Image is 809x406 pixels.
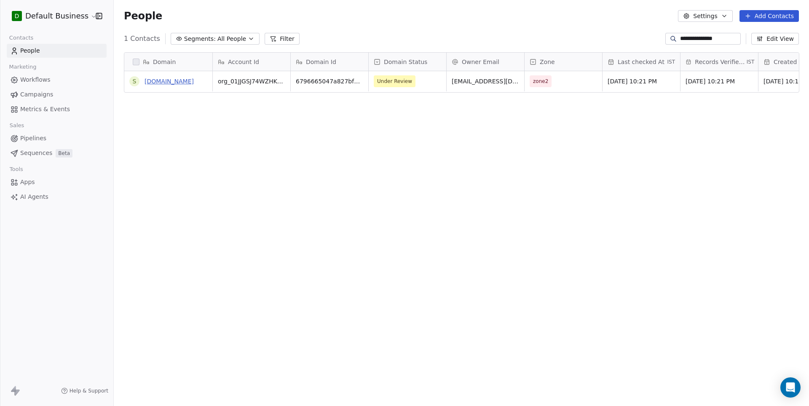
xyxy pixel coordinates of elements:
span: [DATE] 10:21 PM [686,77,753,85]
a: [DOMAIN_NAME] [145,78,194,85]
span: Segments: [184,35,216,43]
a: AI Agents [7,190,107,204]
span: [EMAIL_ADDRESS][DOMAIN_NAME] [452,77,519,85]
span: Domain Id [306,58,336,66]
button: Settings [678,10,732,22]
a: Pipelines [7,131,107,145]
span: D [15,12,19,20]
a: Metrics & Events [7,102,107,116]
a: Help & Support [61,387,108,394]
span: Apps [20,178,35,187]
a: Apps [7,175,107,189]
span: Metrics & Events [20,105,70,114]
button: Add Contacts [739,10,799,22]
span: Zone [540,58,555,66]
span: Sales [6,119,28,132]
div: Records Verified AtIST [680,53,758,71]
div: Last checked AtIST [603,53,680,71]
span: Contacts [5,32,37,44]
div: Open Intercom Messenger [780,377,801,398]
span: All People [217,35,246,43]
div: Domain Status [369,53,446,71]
div: Owner Email [447,53,524,71]
span: Records Verified At [695,58,745,66]
span: AI Agents [20,192,48,201]
span: Beta [56,149,72,158]
span: People [20,46,40,55]
span: Owner Email [462,58,499,66]
a: SequencesBeta [7,146,107,160]
span: Domain Status [384,58,427,66]
span: Account Id [228,58,259,66]
span: Sequences [20,149,52,158]
div: s [133,77,137,86]
span: [DATE] 10:21 PM [608,77,675,85]
span: Tools [6,163,27,176]
span: IST [747,59,755,65]
div: Account Id [213,53,290,71]
span: Marketing [5,61,40,73]
span: People [124,10,162,22]
span: Last checked At [618,58,664,66]
button: Filter [265,33,300,45]
a: Workflows [7,73,107,87]
div: Domain [124,53,212,71]
span: Help & Support [70,387,108,394]
span: org_01JJGSJ74WZHKDG4AS4DQ07W5Y [218,77,285,85]
span: Domain [153,58,176,66]
a: People [7,44,107,58]
button: DDefault Business [10,9,90,23]
span: IST [667,59,675,65]
div: Domain Id [291,53,368,71]
span: Pipelines [20,134,46,143]
span: Campaigns [20,90,53,99]
span: Workflows [20,75,51,84]
div: grid [124,71,213,390]
span: zone2 [533,77,548,85]
span: Under Review [377,77,412,85]
span: 1 Contacts [124,34,160,44]
span: 6796665047a827bf16b52faa [296,77,363,85]
span: Default Business [25,11,88,21]
button: Edit View [751,33,799,45]
div: Zone [525,53,602,71]
a: Campaigns [7,88,107,101]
